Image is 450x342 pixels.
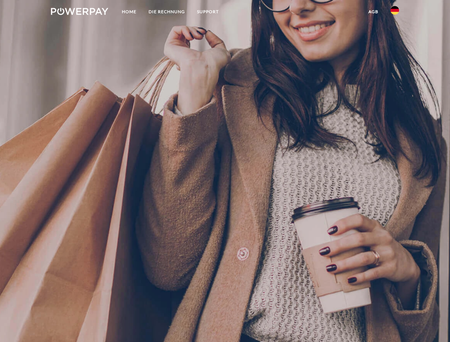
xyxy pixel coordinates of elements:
[390,6,399,15] img: de
[143,5,191,18] a: DIE RECHNUNG
[116,5,143,18] a: Home
[191,5,225,18] a: SUPPORT
[362,5,384,18] a: agb
[51,8,108,15] img: logo-powerpay-white.svg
